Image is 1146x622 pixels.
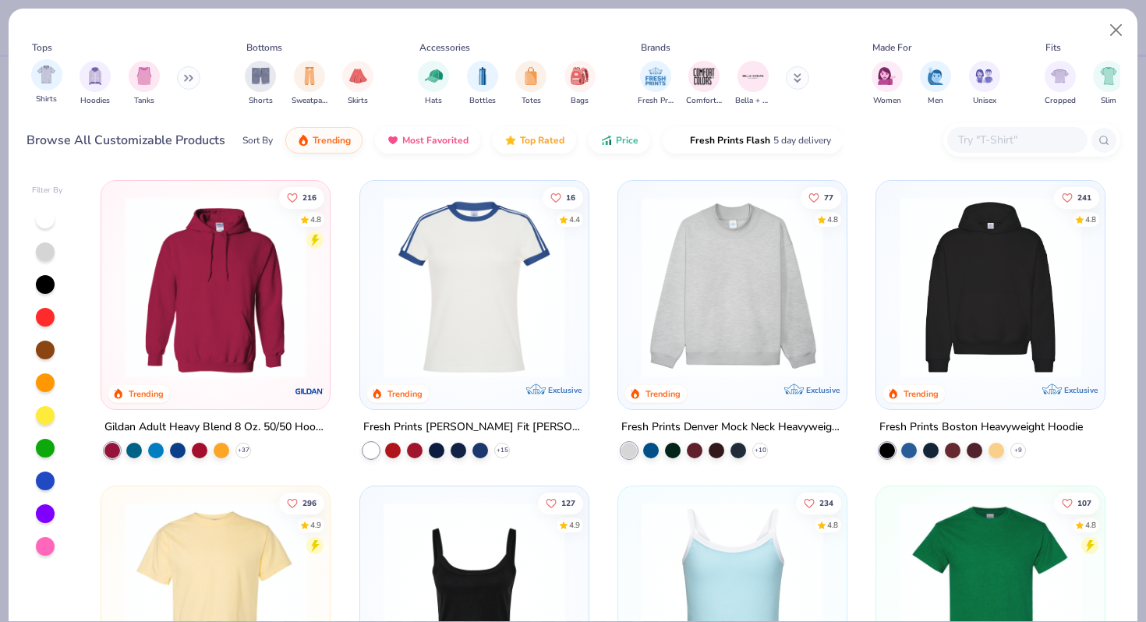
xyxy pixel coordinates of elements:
img: Totes Image [522,67,539,85]
div: 4.8 [1085,520,1096,532]
img: Shorts Image [252,67,270,85]
button: filter button [467,61,498,107]
div: Fresh Prints Boston Heavyweight Hoodie [879,418,1083,437]
button: filter button [80,61,111,107]
button: Like [1054,493,1099,514]
button: Most Favorited [375,127,480,154]
img: Women Image [878,67,896,85]
button: Like [279,493,324,514]
div: Brands [641,41,670,55]
img: flash.gif [674,134,687,147]
img: Hoodies Image [87,67,104,85]
span: Exclusive [548,385,582,395]
div: filter for Skirts [342,61,373,107]
button: filter button [129,61,160,107]
span: Tanks [134,95,154,107]
span: Slim [1101,95,1116,107]
span: Men [928,95,943,107]
div: Browse All Customizable Products [27,131,225,150]
img: Bella + Canvas Image [741,65,765,88]
div: filter for Cropped [1045,61,1076,107]
button: filter button [920,61,951,107]
div: 4.8 [827,520,838,532]
span: 5 day delivery [773,132,831,150]
div: filter for Bags [564,61,596,107]
button: Like [796,493,841,514]
div: filter for Slim [1093,61,1124,107]
img: a90f7c54-8796-4cb2-9d6e-4e9644cfe0fe [831,196,1028,378]
button: filter button [686,61,722,107]
img: Fresh Prints Image [644,65,667,88]
img: Cropped Image [1051,67,1069,85]
span: Skirts [348,95,368,107]
span: Price [616,134,638,147]
img: f5d85501-0dbb-4ee4-b115-c08fa3845d83 [634,196,831,378]
img: Gildan logo [295,376,326,407]
div: Accessories [419,41,470,55]
span: Shirts [36,94,57,105]
img: Skirts Image [349,67,367,85]
span: 127 [561,500,575,507]
button: filter button [969,61,1000,107]
button: Close [1102,16,1131,45]
img: Tanks Image [136,67,153,85]
div: 4.8 [1085,214,1096,225]
span: Sweatpants [292,95,327,107]
img: Sweatpants Image [301,67,318,85]
span: Hoodies [80,95,110,107]
span: 107 [1077,500,1091,507]
img: Bottles Image [474,67,491,85]
img: most_fav.gif [387,134,399,147]
span: 234 [819,500,833,507]
span: Women [873,95,901,107]
button: filter button [564,61,596,107]
img: e5540c4d-e74a-4e58-9a52-192fe86bec9f [376,196,573,378]
span: Hats [425,95,442,107]
button: Like [542,186,582,208]
span: Top Rated [520,134,564,147]
img: 01756b78-01f6-4cc6-8d8a-3c30c1a0c8ac [117,196,314,378]
img: Slim Image [1100,67,1117,85]
button: Top Rated [493,127,576,154]
img: TopRated.gif [504,134,517,147]
div: filter for Women [872,61,903,107]
div: filter for Comfort Colors [686,61,722,107]
span: Exclusive [1064,385,1098,395]
span: Totes [522,95,541,107]
div: Made For [872,41,911,55]
div: 4.4 [568,214,579,225]
span: Fresh Prints Flash [690,134,770,147]
div: Filter By [32,185,63,196]
span: 16 [565,193,575,201]
button: filter button [292,61,327,107]
span: Most Favorited [402,134,469,147]
span: Exclusive [806,385,840,395]
div: Fresh Prints [PERSON_NAME] Fit [PERSON_NAME] Shirt with Stripes [363,418,585,437]
div: filter for Hoodies [80,61,111,107]
button: filter button [245,61,276,107]
img: Unisex Image [975,67,993,85]
div: 4.9 [310,520,321,532]
div: filter for Unisex [969,61,1000,107]
div: filter for Shorts [245,61,276,107]
button: filter button [638,61,674,107]
span: 77 [824,193,833,201]
span: Trending [313,134,351,147]
button: filter button [872,61,903,107]
input: Try "T-Shirt" [957,131,1077,149]
div: filter for Hats [418,61,449,107]
div: filter for Bottles [467,61,498,107]
span: Bottles [469,95,496,107]
img: 77058d13-6681-46a4-a602-40ee85a356b7 [573,196,770,378]
div: filter for Bella + Canvas [735,61,771,107]
span: Fresh Prints [638,95,674,107]
button: Like [801,186,841,208]
div: Gildan Adult Heavy Blend 8 Oz. 50/50 Hooded Sweatshirt [104,418,327,437]
button: Price [589,127,650,154]
div: filter for Men [920,61,951,107]
button: Trending [285,127,363,154]
img: Bags Image [571,67,588,85]
div: Fits [1045,41,1061,55]
div: Tops [32,41,52,55]
span: Comfort Colors [686,95,722,107]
